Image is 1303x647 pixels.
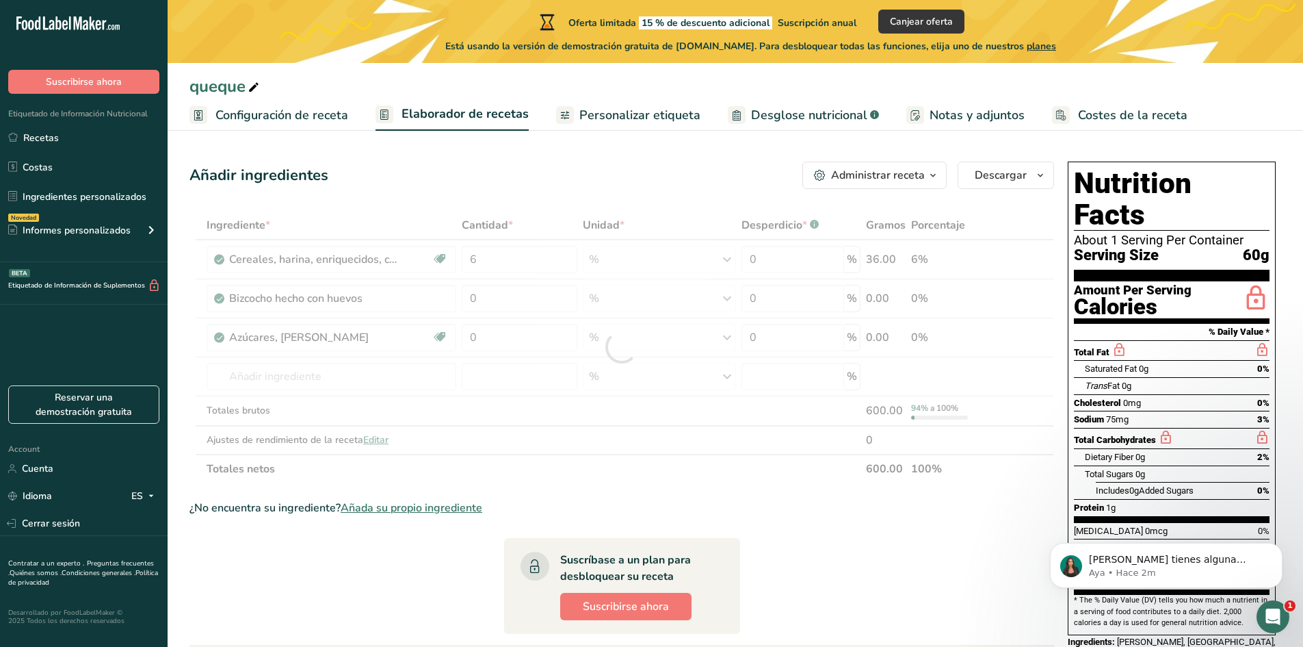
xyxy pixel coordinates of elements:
a: Quiénes somos . [10,568,62,578]
div: Desarrollado por FoodLabelMaker © 2025 Todos los derechos reservados [8,609,159,625]
div: ¿No encuentra su ingrediente? [189,500,1054,516]
span: Sodium [1074,414,1104,424]
span: Personalizar etiqueta [579,106,700,125]
span: 3% [1257,414,1269,424]
span: 0g [1135,469,1145,479]
a: Preguntas frecuentes . [8,559,154,578]
div: Administrar receta [831,167,925,183]
span: planes [1027,40,1056,53]
div: Suscríbase a un plan para desbloquear su receta [560,552,713,585]
button: Suscribirse ahora [560,593,692,620]
a: Elaborador de recetas [376,99,529,131]
span: 1g [1106,503,1116,513]
a: Idioma [8,484,52,508]
a: Configuración de receta [189,100,348,131]
div: Novedad [8,214,39,222]
button: Descargar [958,162,1054,189]
span: 60g [1243,247,1269,264]
span: 1 [1285,600,1295,611]
section: * The % Daily Value (DV) tells you how much a nutrient in a serving of food contributes to a dail... [1074,595,1269,629]
span: Serving Size [1074,247,1159,264]
a: Política de privacidad [8,568,158,587]
span: Fat [1085,381,1120,391]
div: Informes personalizados [8,223,131,238]
span: Total Carbohydrates [1074,435,1156,445]
span: Suscribirse ahora [583,598,669,615]
span: Total Sugars [1085,469,1133,479]
span: Saturated Fat [1085,364,1137,374]
span: Descargar [975,167,1027,183]
span: Includes Added Sugars [1096,485,1194,496]
a: Notas y adjuntos [906,100,1025,131]
span: 2% [1257,452,1269,462]
iframe: Intercom notifications mensaje [1029,514,1303,610]
span: 0mg [1123,398,1141,408]
span: Protein [1074,503,1104,513]
span: 0% [1257,485,1269,496]
span: 0g [1129,485,1139,496]
a: Costes de la receta [1052,100,1187,131]
span: Cholesterol [1074,398,1121,408]
div: About 1 Serving Per Container [1074,233,1269,247]
div: Calories [1074,297,1192,317]
span: 75mg [1106,414,1129,424]
i: Trans [1085,381,1107,391]
span: Canjear oferta [890,14,953,29]
button: Administrar receta [802,162,947,189]
div: Oferta limitada [537,14,856,30]
iframe: Intercom live chat [1256,600,1289,633]
button: Canjear oferta [878,10,964,34]
span: 0g [1122,381,1131,391]
span: Configuración de receta [215,106,348,125]
span: Elaborador de recetas [402,105,529,123]
a: Contratar a un experto . [8,559,84,568]
div: queque [189,74,262,99]
span: 15 % de descuento adicional [639,16,772,29]
span: 0g [1135,452,1145,462]
a: Personalizar etiqueta [556,100,700,131]
div: Añadir ingredientes [189,164,328,187]
a: Desglose nutricional [728,100,879,131]
span: Desglose nutricional [751,106,867,125]
span: Dietary Fiber [1085,452,1133,462]
span: Total Fat [1074,347,1109,357]
span: Está usando la versión de demostración gratuita de [DOMAIN_NAME]. Para desbloquear todas las func... [445,39,1056,53]
div: BETA [9,269,30,277]
span: Ingredients: [1068,637,1115,647]
span: Costes de la receta [1078,106,1187,125]
span: Añada su propio ingrediente [341,500,482,516]
button: Suscribirse ahora [8,70,159,94]
span: 0% [1257,398,1269,408]
div: Amount Per Serving [1074,284,1192,297]
span: Suscripción anual [778,16,856,29]
a: Reservar una demostración gratuita [8,385,159,424]
a: Condiciones generales . [62,568,135,578]
span: Notas y adjuntos [930,106,1025,125]
section: % Daily Value * [1074,324,1269,340]
div: ES [131,488,159,505]
span: 0g [1139,364,1148,374]
span: Suscribirse ahora [46,75,122,89]
span: 0% [1257,364,1269,374]
h1: Nutrition Facts [1074,168,1269,231]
